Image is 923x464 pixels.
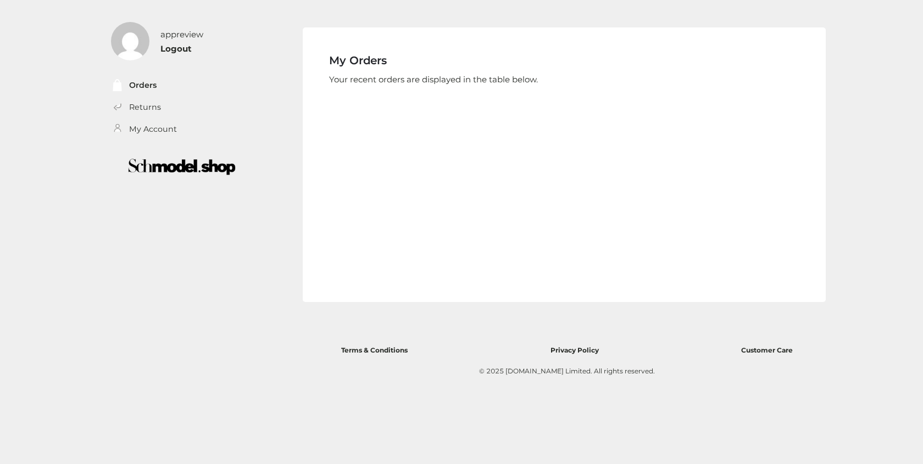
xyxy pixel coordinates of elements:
span: Customer Care [741,346,793,354]
a: Orders [129,79,157,92]
a: Returns [129,101,161,114]
img: boutique-logo.png [104,151,260,182]
span: Terms & Conditions [341,346,408,354]
a: Privacy Policy [551,343,599,355]
div: appreview [160,27,203,42]
a: My Account [129,123,177,136]
p: Your recent orders are displayed in the table below. [329,72,799,87]
a: Terms & Conditions [341,343,408,355]
a: Logout [160,43,192,54]
h4: My Orders [329,54,799,67]
div: © 2025 [DOMAIN_NAME] Limited. All rights reserved. [336,366,798,377]
a: Customer Care [741,343,793,355]
span: Privacy Policy [551,346,599,354]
